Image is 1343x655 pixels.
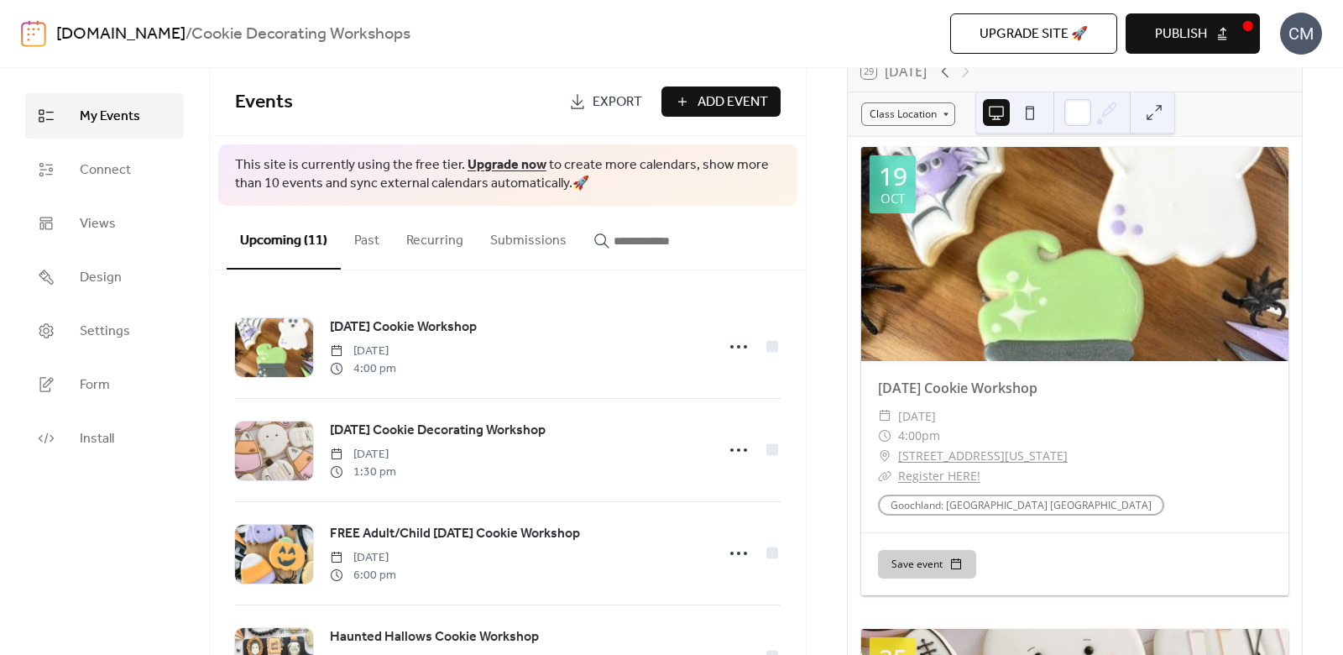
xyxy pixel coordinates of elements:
button: Submissions [477,206,580,268]
a: Upgrade now [468,152,546,178]
a: Settings [25,308,184,354]
a: Form [25,362,184,407]
a: Register HERE! [898,468,980,484]
b: / [186,18,191,50]
button: Past [341,206,393,268]
div: ​ [878,426,891,446]
b: Cookie Decorating Workshops [191,18,410,50]
button: Save event [878,550,976,579]
button: Upcoming (11) [227,206,341,270]
div: ​ [878,446,891,466]
div: ​ [878,406,891,427]
span: FREE Adult/Child [DATE] Cookie Workshop [330,524,580,544]
span: Upgrade site 🚀 [980,24,1088,45]
span: Events [235,84,293,121]
span: Design [80,268,122,288]
span: This site is currently using the free tier. to create more calendars, show more than 10 events an... [235,156,781,194]
button: Upgrade site 🚀 [950,13,1117,54]
span: Export [593,92,642,113]
span: 6:00 pm [330,567,396,584]
span: Haunted Hallows Cookie Workshop [330,627,539,647]
span: 4:00pm [898,426,940,446]
div: 19 [879,164,907,189]
span: 1:30 pm [330,464,396,481]
span: Form [80,375,110,396]
a: [DATE] Cookie Workshop [330,317,477,338]
span: [DATE] [330,343,396,360]
a: Design [25,254,184,300]
a: My Events [25,93,184,139]
a: Views [25,201,184,246]
span: [DATE] [330,446,396,464]
span: 4:00 pm [330,360,396,378]
span: [DATE] [898,406,936,427]
span: [DATE] Cookie Decorating Workshop [330,421,546,441]
a: [STREET_ADDRESS][US_STATE] [898,446,1068,466]
span: [DATE] Cookie Workshop [330,317,477,338]
span: Connect [80,160,131,181]
a: FREE Adult/Child [DATE] Cookie Workshop [330,523,580,545]
span: Publish [1155,24,1207,45]
span: Views [80,214,116,234]
button: Publish [1126,13,1260,54]
button: Add Event [661,86,781,117]
button: Recurring [393,206,477,268]
img: logo [21,20,46,47]
a: Connect [25,147,184,192]
span: [DATE] [330,549,396,567]
div: CM [1280,13,1322,55]
a: [DOMAIN_NAME] [56,18,186,50]
a: [DATE] Cookie Workshop [878,379,1037,397]
span: Settings [80,322,130,342]
div: ​ [878,466,891,486]
span: Install [80,429,114,449]
span: My Events [80,107,140,127]
div: Oct [881,192,905,205]
a: Haunted Hallows Cookie Workshop [330,626,539,648]
a: Install [25,416,184,461]
span: Add Event [698,92,768,113]
a: [DATE] Cookie Decorating Workshop [330,420,546,442]
a: Export [557,86,655,117]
